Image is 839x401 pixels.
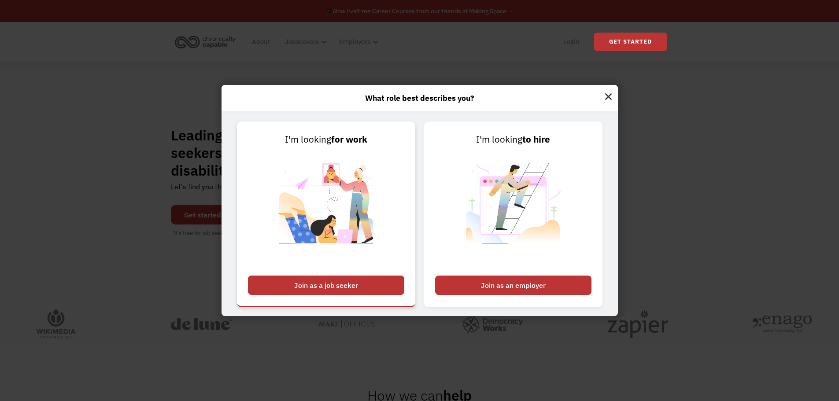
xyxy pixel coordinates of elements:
[248,276,404,295] div: Join as a job seeker
[172,32,238,52] img: Chronically Capable logo
[339,37,370,47] div: Employers
[424,121,602,307] a: I'm lookingto hireJoin as an employer
[172,32,242,52] a: home
[248,132,404,147] div: I'm looking
[435,132,591,147] div: I'm looking
[237,121,415,307] a: I'm lookingfor workJoin as a job seeker
[594,33,667,51] a: Get Started
[558,28,585,56] a: Login
[334,28,381,56] div: Employers
[285,37,319,47] div: Jobseekers
[280,28,329,56] div: Jobseekers
[271,147,381,271] img: Chronically Capable Personalized Job Matching
[522,133,550,145] strong: to hire
[435,276,591,295] div: Join as an employer
[331,133,367,145] strong: for work
[365,93,474,103] strong: What role best describes you?
[247,28,275,56] a: About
